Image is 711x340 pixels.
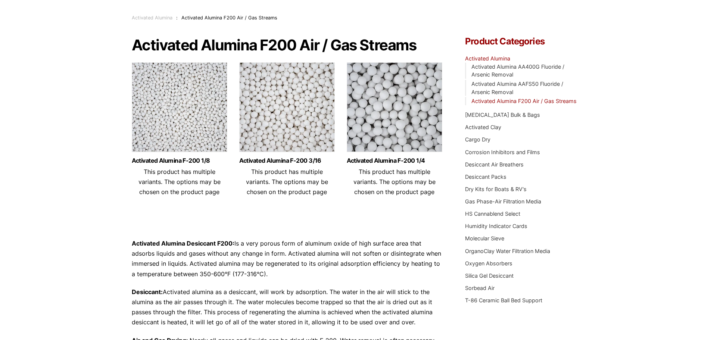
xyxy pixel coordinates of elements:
a: Activated Alumina F-200 1/4 [347,157,442,164]
a: Activated Alumina [132,15,172,21]
span: : [176,15,178,21]
p: Activated alumina as a desiccant, will work by adsorption. The water in the air will stick to the... [132,287,443,328]
a: OrganoClay Water Filtration Media [465,248,550,254]
a: Activated Alumina AA400G Fluoride / Arsenic Removal [471,63,564,78]
span: This product has multiple variants. The options may be chosen on the product page [353,168,436,196]
a: T-86 Ceramic Ball Bed Support [465,297,542,303]
a: Activated Alumina F200 Air / Gas Streams [471,98,577,104]
a: HS Cannablend Select [465,210,520,217]
span: Activated Alumina F200 Air / Gas Streams [181,15,277,21]
a: Activated Alumina AAFS50 Fluoride / Arsenic Removal [471,81,563,95]
a: Corrosion Inhibitors and Films [465,149,540,155]
h4: Product Categories [465,37,579,46]
a: Oxygen Absorbers [465,260,512,266]
a: Silica Gel Desiccant [465,272,514,279]
strong: Activated Alumina Desiccant F200: [132,240,234,247]
span: This product has multiple variants. The options may be chosen on the product page [138,168,221,196]
a: Gas Phase-Air Filtration Media [465,198,541,205]
a: Sorbead Air [465,285,495,291]
a: Molecular Sieve [465,235,504,241]
span: This product has multiple variants. The options may be chosen on the product page [246,168,328,196]
a: Dry Kits for Boats & RV's [465,186,527,192]
strong: Desiccant: [132,288,163,296]
a: Desiccant Packs [465,174,506,180]
a: Cargo Dry [465,136,490,143]
p: Is a very porous form of aluminum oxide of high surface area that adsorbs liquids and gases witho... [132,238,443,279]
a: Activated Alumina F-200 3/16 [239,157,335,164]
a: Activated Clay [465,124,501,130]
a: Humidity Indicator Cards [465,223,527,229]
a: [MEDICAL_DATA] Bulk & Bags [465,112,540,118]
a: Activated Alumina F-200 1/8 [132,157,227,164]
a: Activated Alumina [465,55,510,62]
h1: Activated Alumina F200 Air / Gas Streams [132,37,443,53]
a: Desiccant Air Breathers [465,161,524,168]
